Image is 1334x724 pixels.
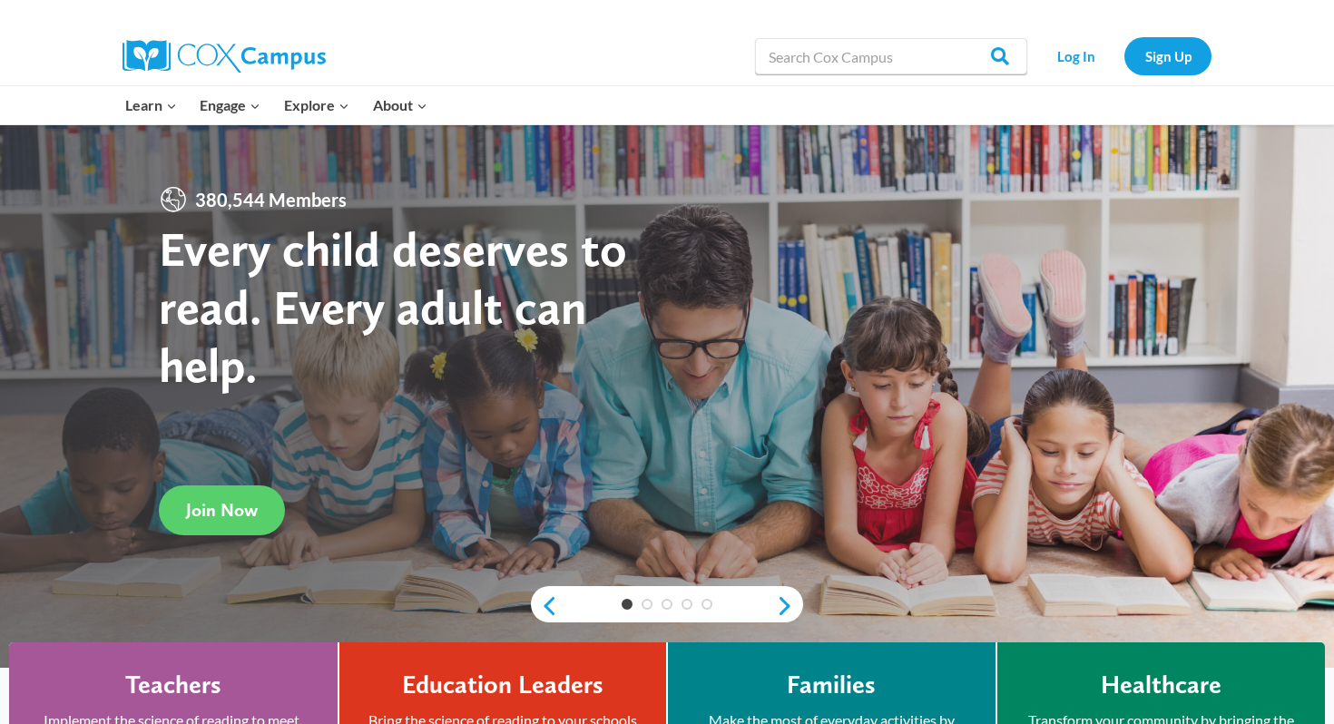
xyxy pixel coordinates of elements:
span: Engage [200,93,260,117]
a: 4 [682,599,692,610]
a: 5 [701,599,712,610]
h4: Families [787,670,876,700]
h4: Healthcare [1101,670,1221,700]
a: 3 [662,599,672,610]
a: Sign Up [1124,37,1211,74]
a: 1 [622,599,633,610]
a: next [776,595,803,617]
img: Cox Campus [123,40,326,73]
h4: Education Leaders [402,670,603,700]
span: About [373,93,427,117]
a: Join Now [159,485,285,535]
strong: Every child deserves to read. Every adult can help. [159,220,627,393]
a: previous [531,595,558,617]
span: Join Now [186,499,258,521]
nav: Primary Navigation [113,86,438,124]
a: Log In [1036,37,1115,74]
span: Learn [125,93,177,117]
nav: Secondary Navigation [1036,37,1211,74]
div: content slider buttons [531,588,803,624]
input: Search Cox Campus [755,38,1027,74]
span: 380,544 Members [188,185,354,214]
h4: Teachers [125,670,221,700]
span: Explore [284,93,349,117]
a: 2 [642,599,652,610]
